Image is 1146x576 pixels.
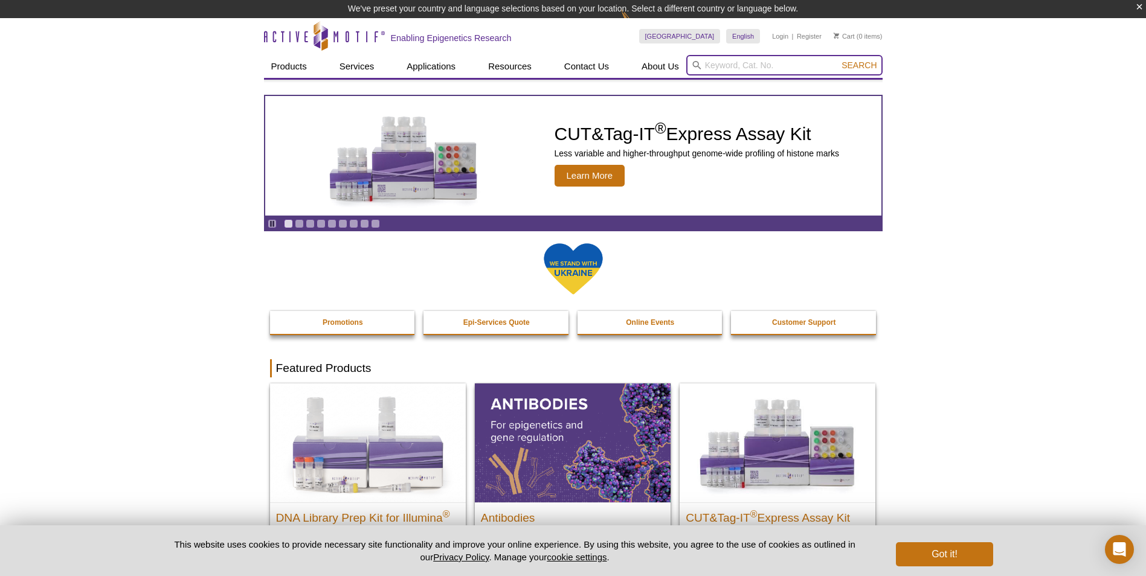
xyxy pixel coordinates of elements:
[555,148,840,159] p: Less variable and higher-throughput genome-wide profiling of histone marks
[621,9,653,37] img: Change Here
[475,383,671,566] a: All Antibodies Antibodies Application-tested antibodies for ChIP, CUT&Tag, and CUT&RUN.
[547,552,607,562] button: cookie settings
[327,219,336,228] a: Go to slide 5
[349,219,358,228] a: Go to slide 7
[433,552,489,562] a: Privacy Policy
[838,60,880,71] button: Search
[284,219,293,228] a: Go to slide 1
[834,32,855,40] a: Cart
[391,33,512,43] h2: Enabling Epigenetics Research
[555,125,840,143] h2: CUT&Tag-IT Express Assay Kit
[772,318,835,327] strong: Customer Support
[555,165,625,187] span: Learn More
[481,55,539,78] a: Resources
[686,55,883,75] input: Keyword, Cat. No.
[750,508,758,519] sup: ®
[639,29,721,43] a: [GEOGRAPHIC_DATA]
[360,219,369,228] a: Go to slide 8
[655,120,666,136] sup: ®
[338,219,347,228] a: Go to slide 6
[680,383,875,566] a: CUT&Tag-IT® Express Assay Kit CUT&Tag-IT®Express Assay Kit Less variable and higher-throughput ge...
[543,242,604,296] img: We Stand With Ukraine
[797,32,822,40] a: Register
[276,506,460,524] h2: DNA Library Prep Kit for Illumina
[423,311,570,334] a: Epi-Services Quote
[772,32,788,40] a: Login
[726,29,760,43] a: English
[475,383,671,502] img: All Antibodies
[443,508,450,519] sup: ®
[153,538,877,563] p: This website uses cookies to provide necessary site functionality and improve your online experie...
[896,542,993,566] button: Got it!
[265,96,881,216] article: CUT&Tag-IT Express Assay Kit
[463,318,530,327] strong: Epi-Services Quote
[842,60,877,70] span: Search
[680,383,875,502] img: CUT&Tag-IT® Express Assay Kit
[332,55,382,78] a: Services
[834,29,883,43] li: (0 items)
[1105,535,1134,564] div: Open Intercom Messenger
[265,96,881,216] a: CUT&Tag-IT Express Assay Kit CUT&Tag-IT®Express Assay Kit Less variable and higher-throughput gen...
[626,318,674,327] strong: Online Events
[306,219,315,228] a: Go to slide 3
[295,219,304,228] a: Go to slide 2
[557,55,616,78] a: Contact Us
[270,359,877,377] h2: Featured Products
[371,219,380,228] a: Go to slide 9
[264,55,314,78] a: Products
[399,55,463,78] a: Applications
[731,311,877,334] a: Customer Support
[578,311,724,334] a: Online Events
[323,318,363,327] strong: Promotions
[481,506,665,524] h2: Antibodies
[834,33,839,39] img: Your Cart
[270,383,466,502] img: DNA Library Prep Kit for Illumina
[304,89,503,222] img: CUT&Tag-IT Express Assay Kit
[686,506,869,524] h2: CUT&Tag-IT Express Assay Kit
[270,311,416,334] a: Promotions
[634,55,686,78] a: About Us
[268,219,277,228] a: Toggle autoplay
[317,219,326,228] a: Go to slide 4
[792,29,794,43] li: |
